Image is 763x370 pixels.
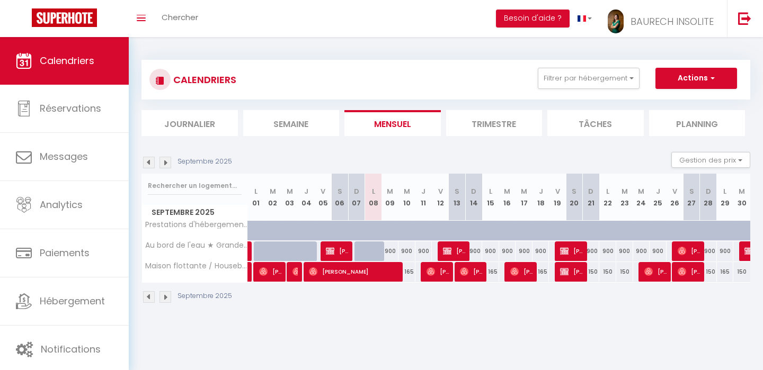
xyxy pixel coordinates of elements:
[381,174,398,221] th: 09
[292,261,298,282] span: [PERSON_NAME]
[178,157,232,167] p: Septembre 2025
[616,241,633,261] div: 900
[572,186,576,196] abbr: S
[678,241,700,261] span: [PERSON_NAME]
[443,241,466,261] span: [PERSON_NAME]
[354,186,359,196] abbr: D
[599,174,616,221] th: 22
[248,174,265,221] th: 01
[667,174,684,221] th: 26
[489,186,492,196] abbr: L
[700,241,717,261] div: 900
[40,150,88,163] span: Messages
[717,241,734,261] div: 900
[599,262,616,282] div: 150
[499,241,516,261] div: 900
[538,68,640,89] button: Filtrer par hébergement
[650,174,667,221] th: 25
[381,241,398,261] div: 900
[482,174,499,221] th: 15
[40,294,105,308] span: Hébergement
[738,12,751,25] img: logout
[644,261,667,282] span: [PERSON_NAME]
[264,174,281,221] th: 02
[398,241,415,261] div: 900
[387,186,393,196] abbr: M
[504,186,510,196] abbr: M
[516,174,533,221] th: 17
[465,241,482,261] div: 900
[638,186,644,196] abbr: M
[649,110,746,136] li: Planning
[616,174,633,221] th: 23
[287,186,293,196] abbr: M
[270,186,276,196] abbr: M
[404,186,410,196] abbr: M
[533,174,549,221] th: 18
[40,102,101,115] span: Réservations
[633,174,650,221] th: 24
[415,174,432,221] th: 11
[549,174,566,221] th: 19
[671,152,750,168] button: Gestion des prix
[533,262,549,282] div: 165
[338,186,342,196] abbr: S
[465,174,482,221] th: 14
[309,261,400,282] span: [PERSON_NAME]
[533,241,549,261] div: 900
[348,174,365,221] th: 07
[672,186,677,196] abbr: V
[432,174,449,221] th: 12
[471,186,476,196] abbr: D
[631,15,714,28] span: BAURECH INSOLITE
[706,186,711,196] abbr: D
[633,241,650,261] div: 900
[144,241,250,249] span: Au bord de l'eau ★ Grande maison ★ Baurech Insolite
[606,186,609,196] abbr: L
[650,241,667,261] div: 900
[142,205,247,220] span: Septembre 2025
[372,186,375,196] abbr: L
[723,186,726,196] abbr: L
[40,198,83,211] span: Analytics
[482,241,499,261] div: 900
[583,174,600,221] th: 21
[733,174,750,221] th: 30
[281,174,298,221] th: 03
[583,262,600,282] div: 150
[438,186,443,196] abbr: V
[398,174,415,221] th: 10
[254,186,258,196] abbr: L
[449,174,466,221] th: 13
[298,174,315,221] th: 04
[717,174,734,221] th: 29
[539,186,543,196] abbr: J
[689,186,694,196] abbr: S
[622,186,628,196] abbr: M
[499,174,516,221] th: 16
[460,261,483,282] span: [PERSON_NAME]
[455,186,459,196] abbr: S
[32,8,97,27] img: Super Booking
[321,186,325,196] abbr: V
[560,261,583,282] span: [PERSON_NAME]
[427,261,449,282] span: [PERSON_NAME]
[144,221,250,229] span: Prestations d'hébergement ★ Baurech Insolite
[555,186,560,196] abbr: V
[510,261,533,282] span: [PERSON_NAME]
[588,186,593,196] abbr: D
[683,174,700,221] th: 27
[332,174,349,221] th: 06
[717,262,734,282] div: 165
[583,241,600,261] div: 900
[398,262,415,282] div: 165
[144,262,250,270] span: Maison flottante / Houseboat ★ Baurech Insolite
[599,241,616,261] div: 900
[655,68,737,89] button: Actions
[700,174,717,221] th: 28
[678,261,700,282] span: [PERSON_NAME]
[521,186,527,196] abbr: M
[259,261,282,282] span: [PERSON_NAME]
[700,262,717,282] div: 150
[243,110,340,136] li: Semaine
